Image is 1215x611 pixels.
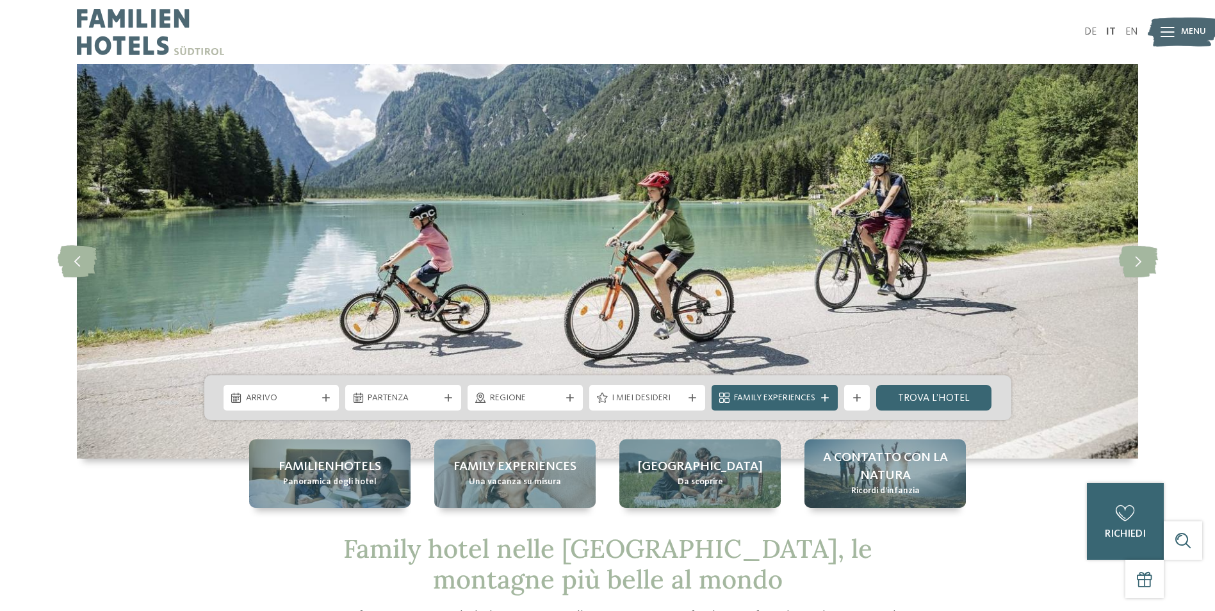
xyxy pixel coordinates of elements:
[434,439,596,508] a: Family hotel nelle Dolomiti: una vacanza nel regno dei Monti Pallidi Family experiences Una vacan...
[1105,529,1146,539] span: richiedi
[1106,27,1116,37] a: IT
[490,392,561,405] span: Regione
[817,449,953,485] span: A contatto con la natura
[876,385,992,411] a: trova l’hotel
[283,476,377,489] span: Panoramica degli hotel
[638,458,763,476] span: [GEOGRAPHIC_DATA]
[77,64,1138,459] img: Family hotel nelle Dolomiti: una vacanza nel regno dei Monti Pallidi
[804,439,966,508] a: Family hotel nelle Dolomiti: una vacanza nel regno dei Monti Pallidi A contatto con la natura Ric...
[1084,27,1097,37] a: DE
[368,392,439,405] span: Partenza
[851,485,920,498] span: Ricordi d’infanzia
[678,476,723,489] span: Da scoprire
[1181,26,1206,38] span: Menu
[249,439,411,508] a: Family hotel nelle Dolomiti: una vacanza nel regno dei Monti Pallidi Familienhotels Panoramica de...
[612,392,683,405] span: I miei desideri
[279,458,381,476] span: Familienhotels
[453,458,576,476] span: Family experiences
[619,439,781,508] a: Family hotel nelle Dolomiti: una vacanza nel regno dei Monti Pallidi [GEOGRAPHIC_DATA] Da scoprire
[469,476,561,489] span: Una vacanza su misura
[343,532,872,596] span: Family hotel nelle [GEOGRAPHIC_DATA], le montagne più belle al mondo
[246,392,317,405] span: Arrivo
[734,392,815,405] span: Family Experiences
[1125,27,1138,37] a: EN
[1087,483,1164,560] a: richiedi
